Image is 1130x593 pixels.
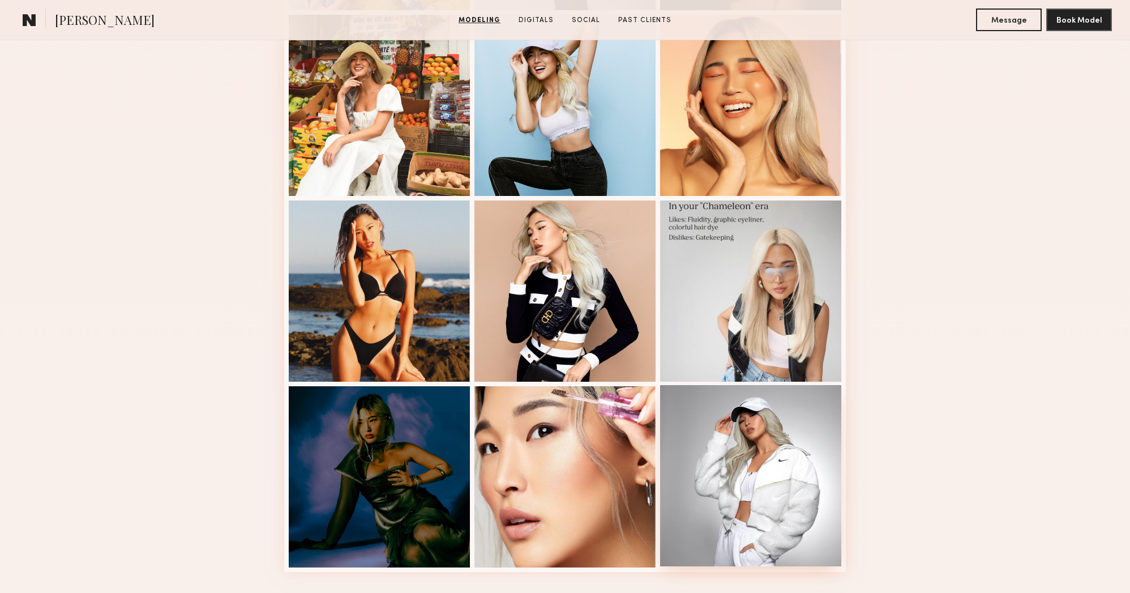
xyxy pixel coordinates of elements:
a: Social [567,15,605,25]
a: Book Model [1046,15,1112,24]
span: [PERSON_NAME] [55,11,155,31]
a: Digitals [514,15,558,25]
button: Book Model [1046,8,1112,31]
a: Modeling [454,15,505,25]
button: Message [976,8,1042,31]
a: Past Clients [614,15,676,25]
